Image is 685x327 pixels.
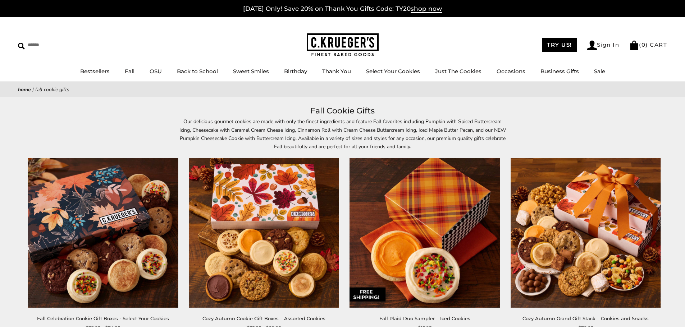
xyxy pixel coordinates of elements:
[511,158,661,308] img: Cozy Autumn Grand Gift Stack – Cookies and Snacks
[35,86,69,93] span: Fall Cookie Gifts
[6,300,74,321] iframe: Sign Up via Text for Offers
[29,104,656,117] h1: Fall Cookie Gifts
[18,85,667,94] nav: breadcrumbs
[411,5,442,13] span: shop now
[179,118,506,150] span: Our delicious gourmet cookies are made with only the finest ingredients and feature Fall favorite...
[497,68,525,75] a: Occasions
[322,68,351,75] a: Thank You
[307,33,379,57] img: C.KRUEGER'S
[594,68,605,75] a: Sale
[189,158,339,308] img: Cozy Autumn Cookie Gift Boxes – Assorted Cookies
[435,68,481,75] a: Just The Cookies
[32,86,34,93] span: |
[350,158,500,308] img: Fall Plaid Duo Sampler – Iced Cookies
[150,68,162,75] a: OSU
[177,68,218,75] a: Back to School
[587,41,597,50] img: Account
[80,68,110,75] a: Bestsellers
[37,316,169,321] a: Fall Celebration Cookie Gift Boxes - Select Your Cookies
[202,316,325,321] a: Cozy Autumn Cookie Gift Boxes – Assorted Cookies
[18,39,104,51] input: Search
[366,68,420,75] a: Select Your Cookies
[629,41,667,48] a: (0) CART
[18,43,25,50] img: Search
[540,68,579,75] a: Business Gifts
[641,41,646,48] span: 0
[125,68,134,75] a: Fall
[587,41,620,50] a: Sign In
[243,5,442,13] a: [DATE] Only! Save 20% on Thank You Gifts Code: TY20shop now
[284,68,307,75] a: Birthday
[379,316,470,321] a: Fall Plaid Duo Sampler – Iced Cookies
[542,38,577,52] a: TRY US!
[522,316,649,321] a: Cozy Autumn Grand Gift Stack – Cookies and Snacks
[629,41,639,50] img: Bag
[28,158,178,308] img: Fall Celebration Cookie Gift Boxes - Select Your Cookies
[18,86,31,93] a: Home
[233,68,269,75] a: Sweet Smiles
